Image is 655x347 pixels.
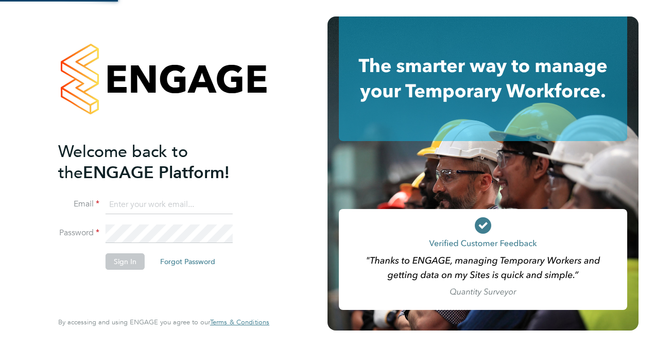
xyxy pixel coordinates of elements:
[58,228,99,238] label: Password
[210,318,269,326] a: Terms & Conditions
[152,253,223,270] button: Forgot Password
[106,196,233,214] input: Enter your work email...
[58,199,99,210] label: Email
[106,253,145,270] button: Sign In
[58,318,269,326] span: By accessing and using ENGAGE you agree to our
[58,141,259,183] h2: ENGAGE Platform!
[58,142,188,183] span: Welcome back to the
